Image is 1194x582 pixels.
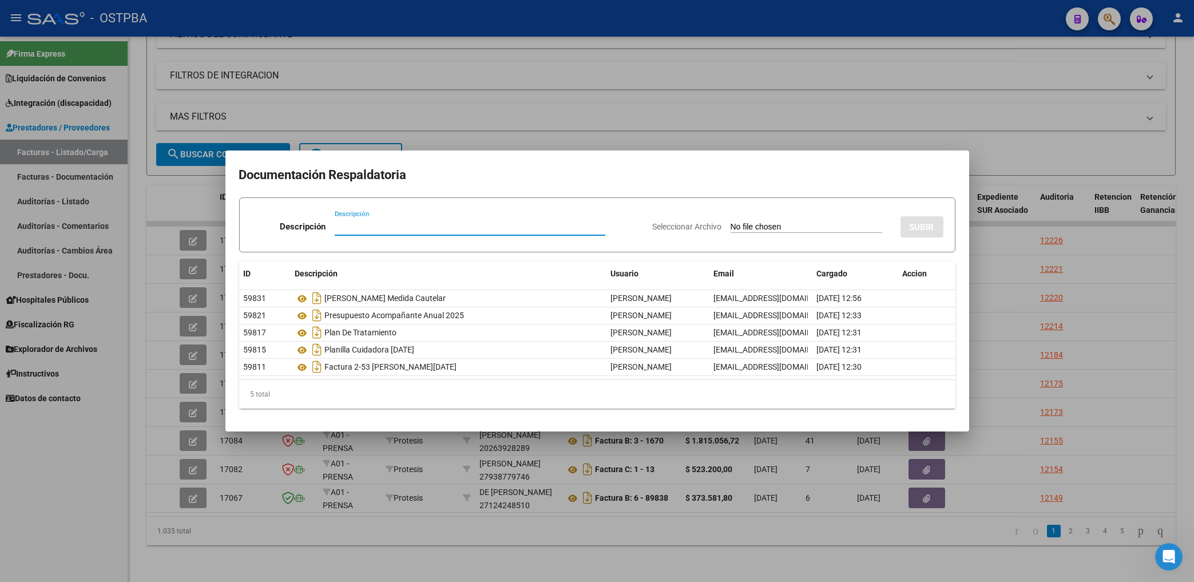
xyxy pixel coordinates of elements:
[817,362,862,371] span: [DATE] 12:30
[606,262,709,286] datatable-header-cell: Usuario
[295,306,602,324] div: Presupuesto Acompañante Anual 2025
[295,358,602,376] div: Factura 2-53 [PERSON_NAME][DATE]
[817,328,862,337] span: [DATE] 12:31
[653,222,722,231] span: Seleccionar Archivo
[817,294,862,303] span: [DATE] 12:56
[239,380,955,409] div: 5 total
[295,269,338,278] span: Descripción
[910,222,934,232] span: SUBIR
[310,289,325,307] i: Descargar documento
[310,323,325,342] i: Descargar documento
[310,358,325,376] i: Descargar documento
[280,220,326,233] p: Descripción
[812,262,898,286] datatable-header-cell: Cargado
[817,311,862,320] span: [DATE] 12:33
[714,269,735,278] span: Email
[244,269,251,278] span: ID
[611,345,672,354] span: [PERSON_NAME]
[611,269,639,278] span: Usuario
[817,269,848,278] span: Cargado
[239,164,955,186] h2: Documentación Respaldatoria
[714,345,841,354] span: [EMAIL_ADDRESS][DOMAIN_NAME]
[714,311,841,320] span: [EMAIL_ADDRESS][DOMAIN_NAME]
[714,362,841,371] span: [EMAIL_ADDRESS][DOMAIN_NAME]
[611,362,672,371] span: [PERSON_NAME]
[291,262,606,286] datatable-header-cell: Descripción
[817,345,862,354] span: [DATE] 12:31
[295,341,602,359] div: Planilla Cuidadora [DATE]
[239,262,291,286] datatable-header-cell: ID
[310,341,325,359] i: Descargar documento
[244,311,267,320] span: 59821
[903,269,927,278] span: Accion
[244,328,267,337] span: 59817
[295,323,602,342] div: Plan De Tratamiento
[901,216,943,237] button: SUBIR
[295,289,602,307] div: [PERSON_NAME] Medida Cautelar
[611,328,672,337] span: [PERSON_NAME]
[611,294,672,303] span: [PERSON_NAME]
[310,306,325,324] i: Descargar documento
[714,294,841,303] span: [EMAIL_ADDRESS][DOMAIN_NAME]
[244,294,267,303] span: 59831
[709,262,812,286] datatable-header-cell: Email
[898,262,955,286] datatable-header-cell: Accion
[244,345,267,354] span: 59815
[244,362,267,371] span: 59811
[611,311,672,320] span: [PERSON_NAME]
[714,328,841,337] span: [EMAIL_ADDRESS][DOMAIN_NAME]
[1155,543,1183,571] iframe: Intercom live chat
